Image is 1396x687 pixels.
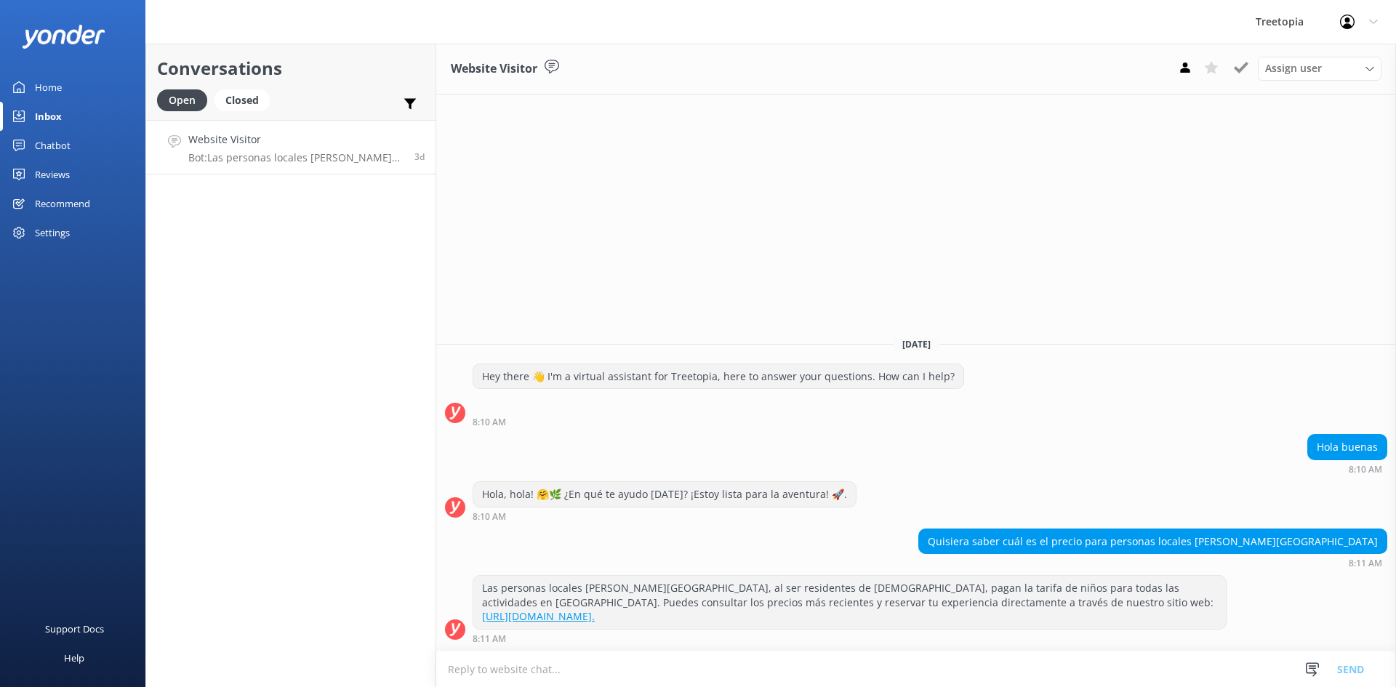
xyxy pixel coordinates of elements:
div: Support Docs [45,614,104,643]
div: Assign User [1258,57,1381,80]
h4: Website Visitor [188,132,404,148]
div: Sep 08 2025 08:10am (UTC -06:00) America/Mexico_City [473,511,857,521]
div: Open [157,89,207,111]
span: Assign user [1265,60,1322,76]
strong: 8:11 AM [1349,559,1382,568]
a: Website VisitorBot:Las personas locales [PERSON_NAME][GEOGRAPHIC_DATA], al ser residentes de [DEM... [146,120,436,174]
span: [DATE] [894,338,939,350]
div: Sep 08 2025 08:11am (UTC -06:00) America/Mexico_City [918,558,1387,568]
strong: 8:10 AM [1349,465,1382,474]
div: Inbox [35,102,62,131]
div: Home [35,73,62,102]
div: Sep 08 2025 08:11am (UTC -06:00) America/Mexico_City [473,633,1227,643]
div: Las personas locales [PERSON_NAME][GEOGRAPHIC_DATA], al ser residentes de [DEMOGRAPHIC_DATA], pag... [473,576,1226,629]
div: Reviews [35,160,70,189]
div: Quisiera saber cuál es el precio para personas locales [PERSON_NAME][GEOGRAPHIC_DATA] [919,529,1387,554]
div: Hey there 👋 I'm a virtual assistant for Treetopia, here to answer your questions. How can I help? [473,364,963,389]
div: Sep 08 2025 08:10am (UTC -06:00) America/Mexico_City [473,417,964,427]
span: Sep 08 2025 08:11am (UTC -06:00) America/Mexico_City [414,150,425,163]
strong: 8:10 AM [473,418,506,427]
a: [URL][DOMAIN_NAME]. [482,609,595,623]
div: Sep 08 2025 08:10am (UTC -06:00) America/Mexico_City [1307,464,1387,474]
a: Closed [214,92,277,108]
a: Open [157,92,214,108]
img: yonder-white-logo.png [22,25,105,49]
div: Hola buenas [1308,435,1387,459]
strong: 8:10 AM [473,513,506,521]
div: Hola, hola! 🤗🌿 ¿En qué te ayudo [DATE]? ¡Estoy lista para la aventura! 🚀. [473,482,856,507]
div: Closed [214,89,270,111]
div: Recommend [35,189,90,218]
div: Settings [35,218,70,247]
div: Help [64,643,84,672]
h3: Website Visitor [451,60,537,79]
p: Bot: Las personas locales [PERSON_NAME][GEOGRAPHIC_DATA], al ser residentes de [DEMOGRAPHIC_DATA]... [188,151,404,164]
div: Chatbot [35,131,71,160]
strong: 8:11 AM [473,635,506,643]
h2: Conversations [157,55,425,82]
